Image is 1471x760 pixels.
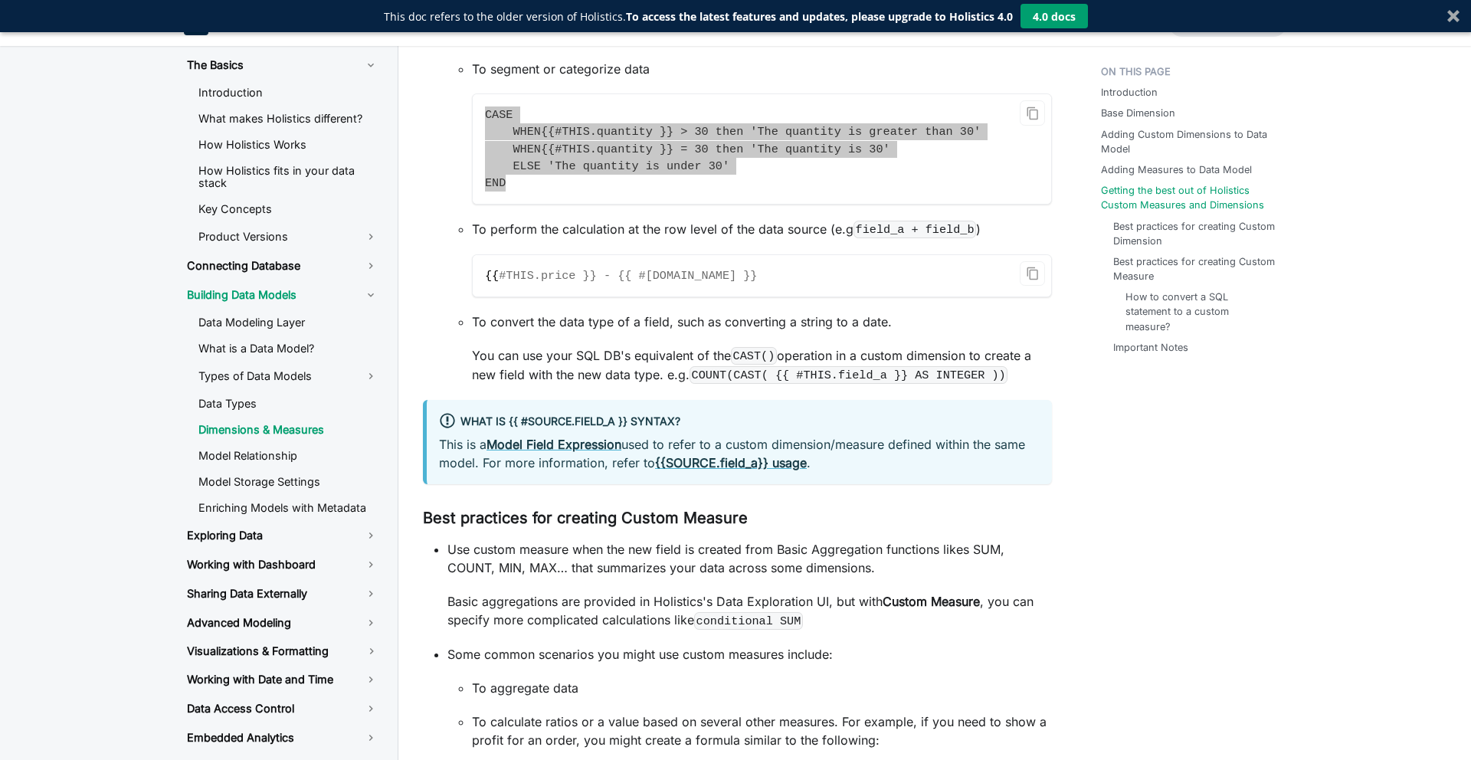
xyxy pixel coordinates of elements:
[186,496,391,519] a: Enriching Models with Metadata
[175,725,391,751] a: Embedded Analytics
[447,645,1052,663] p: Some common scenarios you might use custom measures include:
[1101,85,1158,100] a: Introduction
[694,612,803,630] code: conditional SUM
[541,142,555,156] span: {{
[548,159,729,173] span: 'The quantity is under 30'
[655,455,807,470] a: {{SOURCE.field_a}} usage
[472,60,1052,78] p: To segment or categorize data
[626,9,1013,24] strong: To access the latest features and updates, please upgrade to Holistics 4.0
[1113,219,1278,248] a: Best practices for creating Custom Dimension
[384,8,1013,25] p: This doc refers to the older version of Holistics.
[186,470,391,493] a: Model Storage Settings
[513,125,540,139] span: WHEN
[883,594,980,609] strong: Custom Measure
[423,509,1052,528] h3: Best practices for creating Custom Measure
[175,610,391,636] a: Advanced Modeling
[439,412,1040,432] div: What is {{ #SOURCE.field_a }} syntax?
[499,269,757,283] span: #THIS.price }} - {{ #[DOMAIN_NAME] }}
[487,437,621,452] a: Model Field Expression
[485,269,499,283] span: {{
[175,522,391,549] a: Exploring Data
[1021,4,1088,28] button: 4.0 docs
[175,52,391,78] a: The Basics
[447,540,1052,577] p: Use custom measure when the new field is created from Basic Aggregation functions likes SUM, COUN...
[186,337,391,360] a: What is a Data Model?
[555,142,889,156] span: #THIS.quantity }} = 30 then 'The quantity is 30'
[186,392,391,415] a: Data Types
[853,221,976,238] code: field_a + field_b
[555,125,981,139] span: #THIS.quantity }} > 30 then 'The quantity is greater than 30'
[175,667,391,693] a: Working with Date and Time
[1101,162,1252,177] a: Adding Measures to Data Model
[485,108,513,122] span: CASE
[513,159,540,173] span: ELSE
[439,435,1040,472] p: This is a used to refer to a custom dimension/measure defined within the same model. For more inf...
[186,133,391,156] a: How Holistics Works
[186,107,391,130] a: What makes Holistics different?
[175,581,391,607] a: Sharing Data Externally
[186,311,391,334] a: Data Modeling Layer
[513,142,540,156] span: WHEN
[690,366,1007,384] code: COUNT(CAST( {{ #THIS.field_a }} AS INTEGER ))
[384,8,1013,25] div: This doc refers to the older version of Holistics.To access the latest features and updates, plea...
[472,679,1052,697] p: To aggregate data
[1125,290,1272,334] a: How to convert a SQL statement to a custom measure?
[186,224,391,250] a: Product Versions
[1113,340,1188,355] a: Important Notes
[352,639,391,663] button: Toggle the collapsible sidebar category 'Visualizations & Formatting'
[472,220,1052,239] p: To perform the calculation at the row level of the data source (e.g )
[186,81,391,104] a: Introduction
[472,313,1052,331] p: To convert the data type of a field, such as converting a string to a date.
[472,346,1052,385] p: You can use your SQL DB's equivalent of the operation in a custom dimension to create a new field...
[186,198,391,221] a: Key Concepts
[1101,183,1284,212] a: Getting the best out of Holistics Custom Measures and Dimensions
[186,159,391,195] a: How Holistics fits in your data stack
[1020,100,1045,126] button: Copy code to clipboard
[175,282,391,308] a: Building Data Models
[186,444,391,467] a: Model Relationship
[447,592,1052,630] p: Basic aggregations are provided in Holistics's Data Exploration UI, but with , you can specify mo...
[186,418,391,441] a: Dimensions & Measures
[541,125,555,139] span: {{
[175,552,391,578] a: Working with Dashboard
[175,696,391,722] a: Data Access Control
[485,176,506,190] span: END
[1101,106,1175,120] a: Base Dimension
[184,11,329,35] a: HolisticsHolistics Docs (3.0)
[1020,261,1045,287] button: Copy code to clipboard
[731,347,777,365] code: CAST()
[472,712,1052,749] p: To calculate ratios or a value based on several other measures. For example, if you need to show ...
[175,253,391,279] a: Connecting Database
[1101,127,1284,156] a: Adding Custom Dimensions to Data Model
[1113,254,1278,283] a: Best practices for creating Custom Measure
[175,639,352,663] a: Visualizations & Formatting
[169,46,398,760] nav: Docs sidebar
[186,363,391,389] a: Types of Data Models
